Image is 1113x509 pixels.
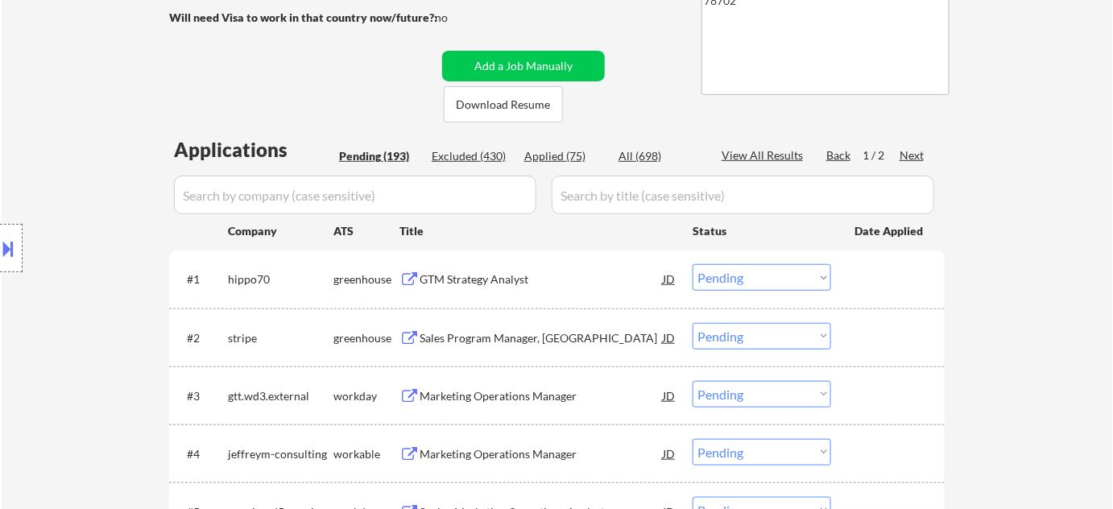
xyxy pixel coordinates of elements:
[619,148,699,164] div: All (698)
[661,439,677,468] div: JD
[900,147,925,163] div: Next
[435,10,481,26] div: no
[552,176,934,214] input: Search by title (case sensitive)
[442,51,605,81] button: Add a Job Manually
[333,330,399,346] div: greenhouse
[661,381,677,410] div: JD
[333,446,399,462] div: workable
[187,446,215,462] div: #4
[228,446,333,462] div: jeffreym-consulting
[854,223,925,239] div: Date Applied
[399,223,677,239] div: Title
[420,446,663,462] div: Marketing Operations Manager
[420,271,663,288] div: GTM Strategy Analyst
[661,264,677,293] div: JD
[863,147,900,163] div: 1 / 2
[420,330,663,346] div: Sales Program Manager, [GEOGRAPHIC_DATA]
[432,148,512,164] div: Excluded (430)
[333,223,399,239] div: ATS
[524,148,605,164] div: Applied (75)
[333,388,399,404] div: workday
[444,86,563,122] button: Download Resume
[661,323,677,352] div: JD
[420,388,663,404] div: Marketing Operations Manager
[333,271,399,288] div: greenhouse
[339,148,420,164] div: Pending (193)
[722,147,808,163] div: View All Results
[174,176,536,214] input: Search by company (case sensitive)
[693,216,831,245] div: Status
[169,10,437,24] strong: Will need Visa to work in that country now/future?:
[826,147,852,163] div: Back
